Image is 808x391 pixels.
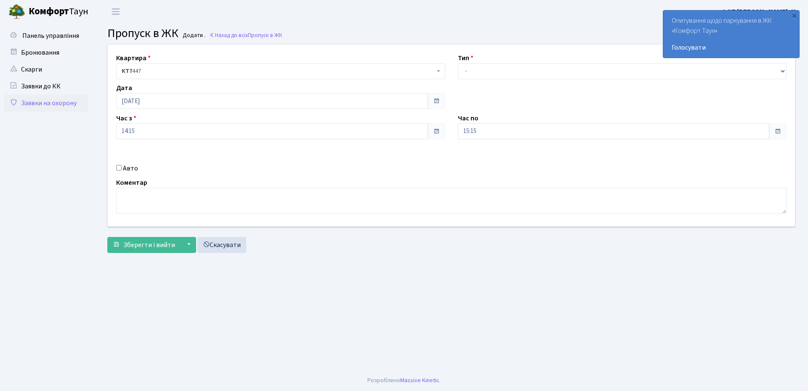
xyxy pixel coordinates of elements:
span: Зберегти і вийти [123,240,175,250]
div: × [790,11,798,20]
label: Авто [123,163,138,173]
span: Панель управління [22,31,79,40]
span: Пропуск в ЖК [107,25,178,42]
a: ФОП [PERSON_NAME]. Н. [721,7,798,17]
b: ФОП [PERSON_NAME]. Н. [721,7,798,16]
span: Пропуск в ЖК [248,31,282,39]
label: Час з [116,113,136,123]
a: Голосувати [672,43,791,53]
label: Квартира [116,53,151,63]
a: Заявки на охорону [4,95,88,112]
label: Тип [458,53,473,63]
img: logo.png [8,3,25,20]
b: КТ7 [122,67,132,75]
span: Таун [29,5,88,19]
button: Зберегти і вийти [107,237,181,253]
small: Додати . [181,32,205,39]
a: Панель управління [4,27,88,44]
span: <b>КТ7</b>&nbsp;&nbsp;&nbsp;447 [116,63,445,79]
a: Бронювання [4,44,88,61]
b: Комфорт [29,5,69,18]
div: Опитування щодо паркування в ЖК «Комфорт Таун» [663,11,799,58]
label: Час по [458,113,478,123]
div: Розроблено . [367,376,441,385]
label: Коментар [116,178,147,188]
a: Назад до всіхПропуск в ЖК [209,31,282,39]
span: <b>КТ7</b>&nbsp;&nbsp;&nbsp;447 [122,67,435,75]
label: Дата [116,83,132,93]
a: Скарги [4,61,88,78]
button: Переключити навігацію [105,5,126,19]
a: Скасувати [197,237,246,253]
a: Massive Kinetic [400,376,439,385]
a: Заявки до КК [4,78,88,95]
